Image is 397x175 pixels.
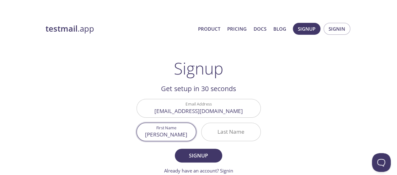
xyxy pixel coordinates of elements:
[324,23,350,35] button: Signin
[293,23,320,35] button: Signup
[227,25,247,33] a: Pricing
[372,153,391,172] iframe: Help Scout Beacon - Open
[329,25,345,33] span: Signin
[175,149,222,162] button: Signup
[174,59,223,78] h1: Signup
[46,23,78,34] strong: testmail
[164,167,233,174] a: Already have an account? Signin
[198,25,220,33] a: Product
[182,151,215,160] span: Signup
[254,25,266,33] a: Docs
[46,23,193,34] a: testmail.app
[298,25,315,33] span: Signup
[137,83,261,94] h2: Get setup in 30 seconds
[273,25,286,33] a: Blog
